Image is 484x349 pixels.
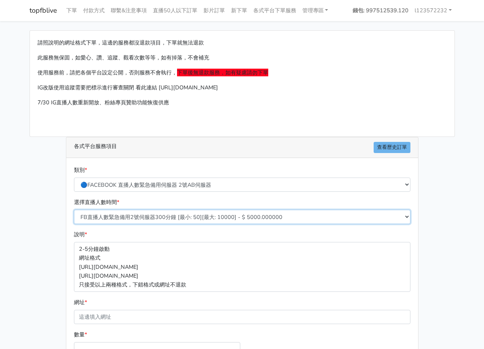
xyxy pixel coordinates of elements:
label: 網址 [74,298,87,307]
a: l123572232 [412,3,455,18]
a: 直播50人以下訂單 [150,3,200,18]
strong: 錢包: 997512539.120 [353,7,409,14]
a: 新下單 [228,3,250,18]
div: 各式平台服務項目 [66,137,418,158]
a: 管理專區 [299,3,331,18]
a: 付款方式 [80,3,108,18]
span: 下單後無退款服務，如有疑慮請勿下單 [177,69,268,76]
p: 此服務無保固，如愛心、讚、追蹤、觀看次數等等，如有掉落，不會補充 [38,53,447,62]
a: 下單 [63,3,80,18]
input: 這邊填入網址 [74,310,410,324]
a: 聯繫&注意事項 [108,3,150,18]
p: 請照說明的網址格式下單，這邊的服務都沒退款項目，下單就無法退款 [38,38,447,47]
p: 7/30 IG直播人數重新開放、粉絲專頁贊助功能恢復供應 [38,98,447,107]
p: 2-5分鐘啟動 網址格式 [URL][DOMAIN_NAME] [URL][DOMAIN_NAME] 只接受以上兩種格式，下錯格式或網址不退款 [74,242,410,291]
a: 影片訂單 [200,3,228,18]
p: 使用服務前，請把各個平台設定公開，否則服務不會執行， [38,68,447,77]
a: 錢包: 997512539.120 [349,3,412,18]
label: 數量 [74,330,87,339]
p: IG改版使用追蹤需要把標示進行審查關閉 看此連結 [URL][DOMAIN_NAME] [38,83,447,92]
a: 查看歷史訂單 [374,142,410,153]
a: topfblive [30,3,57,18]
label: 說明 [74,230,87,239]
label: 類別 [74,166,87,174]
label: 選擇直播人數時間 [74,198,119,207]
a: 各式平台下單服務 [250,3,299,18]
